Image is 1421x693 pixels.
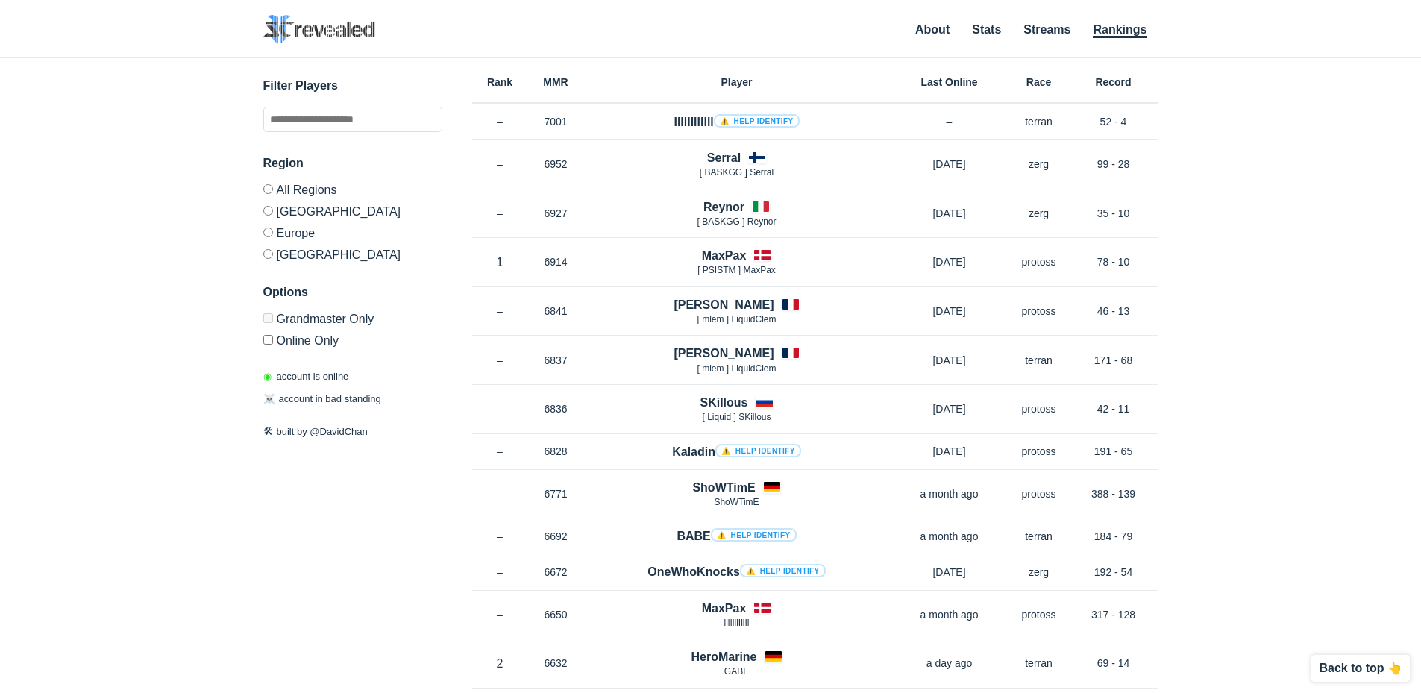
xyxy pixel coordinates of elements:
p: – [472,565,528,580]
a: Streams [1023,23,1070,36]
a: ⚠️ Help identify [715,444,801,457]
p: 192 - 54 [1069,565,1158,580]
p: – [472,304,528,319]
h6: Record [1069,77,1158,87]
p: [DATE] [890,157,1009,172]
p: protoss [1009,444,1069,459]
p: zerg [1009,157,1069,172]
h6: Last Online [890,77,1009,87]
h4: BABE [677,527,796,545]
h3: Region [263,154,442,172]
h4: HeroMarine [691,648,756,665]
p: 6841 [528,304,584,319]
p: 6927 [528,206,584,221]
p: 52 - 4 [1069,114,1158,129]
p: 6692 [528,529,584,544]
p: 191 - 65 [1069,444,1158,459]
p: 6771 [528,486,584,501]
span: [ Lіquіd ] SKillous [702,412,771,422]
p: a day ago [890,656,1009,671]
p: – [472,353,528,368]
h4: Reynor [703,198,744,216]
span: [ BASKGG ] Serral [700,167,774,178]
p: protoss [1009,304,1069,319]
p: zerg [1009,565,1069,580]
p: account in bad standing [263,391,381,406]
a: About [915,23,950,36]
p: 184 - 79 [1069,529,1158,544]
input: All Regions [263,184,273,194]
p: 6836 [528,401,584,416]
p: – [472,206,528,221]
p: terran [1009,114,1069,129]
p: [DATE] [890,304,1009,319]
label: [GEOGRAPHIC_DATA] [263,243,442,261]
h4: Serral [707,149,741,166]
p: 69 - 14 [1069,656,1158,671]
h4: MaxPax [702,600,747,617]
p: a month ago [890,607,1009,622]
a: ⚠️ Help identify [740,564,826,577]
p: 6828 [528,444,584,459]
h4: SKillous [700,394,747,411]
h4: llllllllllll [674,113,799,131]
p: 388 - 139 [1069,486,1158,501]
p: – [472,486,528,501]
p: 6837 [528,353,584,368]
p: 171 - 68 [1069,353,1158,368]
p: protoss [1009,254,1069,269]
p: 6632 [528,656,584,671]
label: Only show accounts currently laddering [263,329,442,347]
p: 42 - 11 [1069,401,1158,416]
h4: [PERSON_NAME] [674,345,774,362]
p: 6952 [528,157,584,172]
p: Back to top 👆 [1319,662,1402,674]
p: – [890,114,1009,129]
p: 99 - 28 [1069,157,1158,172]
label: Only Show accounts currently in Grandmaster [263,313,442,329]
p: zerg [1009,206,1069,221]
h3: Filter Players [263,77,442,95]
span: [ PSISTM ] MaxPax [697,265,776,275]
p: 6650 [528,607,584,622]
p: – [472,607,528,622]
h6: Race [1009,77,1069,87]
p: a month ago [890,486,1009,501]
a: Stats [972,23,1001,36]
p: [DATE] [890,206,1009,221]
h4: [PERSON_NAME] [674,296,774,313]
h6: MMR [528,77,584,87]
p: – [472,157,528,172]
label: Europe [263,222,442,243]
p: 46 - 13 [1069,304,1158,319]
span: [ BASKGG ] Reynor [697,216,776,227]
p: – [472,444,528,459]
p: terran [1009,656,1069,671]
p: – [472,401,528,416]
a: DavidChan [320,426,368,437]
p: 6672 [528,565,584,580]
input: [GEOGRAPHIC_DATA] [263,249,273,259]
p: 7001 [528,114,584,129]
input: Grandmaster Only [263,313,273,323]
span: lllIlllIllIl [724,618,750,628]
span: [ mlem ] LiquidClem [697,314,776,324]
span: [ mlem ] LiquidClem [697,363,776,374]
h4: MaxPax [702,247,747,264]
p: 6914 [528,254,584,269]
span: ☠️ [263,392,275,404]
h3: Options [263,283,442,301]
label: All Regions [263,184,442,200]
h6: Rank [472,77,528,87]
input: [GEOGRAPHIC_DATA] [263,206,273,216]
p: 1 [472,254,528,271]
a: ⚠️ Help identify [711,528,797,542]
p: 317 - 128 [1069,607,1158,622]
p: protoss [1009,607,1069,622]
span: 🛠 [263,426,273,437]
p: – [472,529,528,544]
p: terran [1009,529,1069,544]
a: Rankings [1093,23,1146,38]
span: ShoWTimE [714,497,759,507]
p: [DATE] [890,254,1009,269]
